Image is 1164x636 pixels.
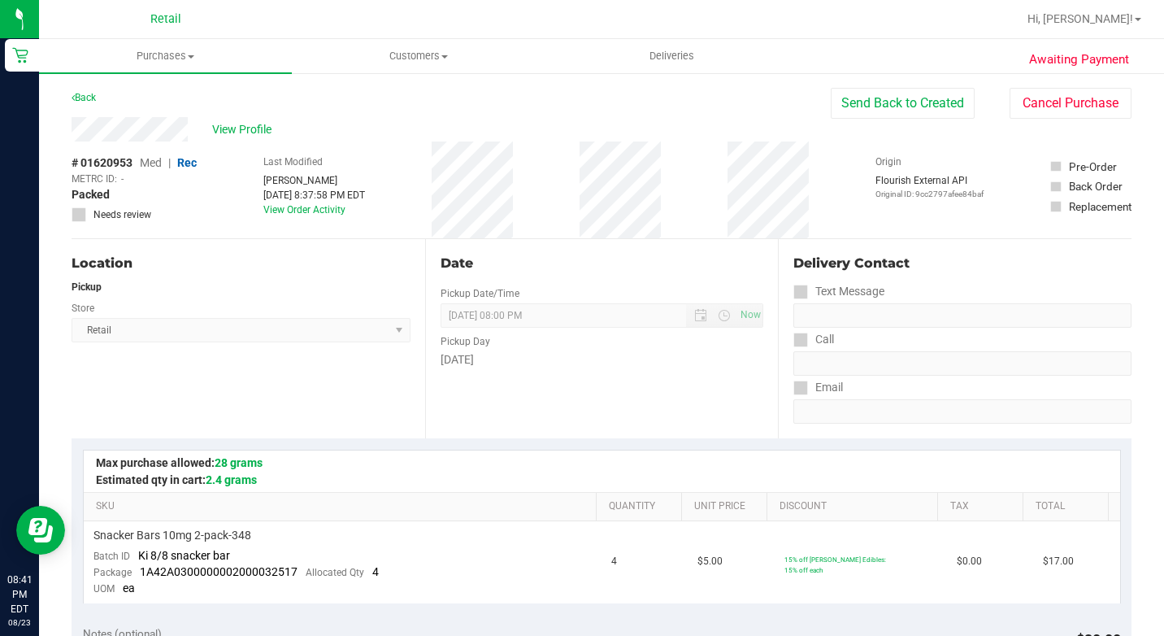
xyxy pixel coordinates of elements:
span: Rec [177,156,197,169]
span: Awaiting Payment [1029,50,1129,69]
p: Original ID: 9cc2797afee84baf [875,188,984,200]
label: Pickup Day [441,334,490,349]
a: Unit Price [694,500,760,513]
a: Tax [950,500,1016,513]
a: Deliveries [545,39,798,73]
span: Deliveries [628,49,716,63]
span: Batch ID [93,551,130,562]
span: $0.00 [957,554,982,569]
a: View Order Activity [263,204,345,216]
span: Package [93,567,132,578]
p: 08/23 [7,616,32,629]
div: [DATE] 8:37:58 PM EDT [263,188,365,203]
span: 1A42A0300000002000032517 [140,565,298,578]
a: Customers [292,39,545,73]
span: Needs review [93,207,151,222]
a: Back [72,92,96,103]
span: Med [140,156,162,169]
label: Text Message [793,280,884,303]
label: Pickup Date/Time [441,286,519,301]
a: Quantity [609,500,675,513]
div: Location [72,254,410,273]
div: Replacement [1069,198,1131,215]
div: Pre-Order [1069,159,1117,175]
a: SKU [96,500,589,513]
iframe: Resource center [16,506,65,555]
label: Store [72,301,94,316]
span: Allocated Qty [306,567,364,578]
a: Purchases [39,39,292,73]
inline-svg: Retail [12,47,28,63]
span: Hi, [PERSON_NAME]! [1027,12,1133,25]
span: Packed [72,186,110,203]
span: 15% off [PERSON_NAME] Edibles: 15% off each [784,555,886,574]
strong: Pickup [72,281,102,293]
input: Format: (999) 999-9999 [793,303,1131,328]
span: 2.4 grams [206,473,257,486]
span: # 01620953 [72,155,132,172]
button: Cancel Purchase [1010,88,1131,119]
div: Date [441,254,764,273]
span: Snacker Bars 10mg 2-pack-348 [93,528,251,543]
label: Email [793,376,843,399]
span: 4 [372,565,379,578]
span: Purchases [39,49,292,63]
p: 08:41 PM EDT [7,573,32,616]
span: $17.00 [1043,554,1074,569]
span: METRC ID: [72,172,117,186]
label: Last Modified [263,155,323,169]
span: Max purchase allowed: [96,456,263,469]
span: View Profile [212,121,277,138]
span: Retail [150,12,181,26]
a: Total [1036,500,1101,513]
button: Send Back to Created [831,88,975,119]
div: Delivery Contact [793,254,1131,273]
div: Back Order [1069,178,1123,194]
span: Customers [293,49,544,63]
div: [DATE] [441,351,764,368]
span: - [121,172,124,186]
span: UOM [93,583,115,595]
a: Discount [780,500,931,513]
div: [PERSON_NAME] [263,173,365,188]
div: Flourish External API [875,173,984,200]
span: Estimated qty in cart: [96,473,257,486]
label: Origin [875,155,901,169]
span: Ki 8/8 snacker bar [138,549,230,562]
label: Call [793,328,834,351]
span: 28 grams [215,456,263,469]
input: Format: (999) 999-9999 [793,351,1131,376]
span: 4 [611,554,617,569]
span: | [168,156,171,169]
span: $5.00 [697,554,723,569]
span: ea [123,582,135,595]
